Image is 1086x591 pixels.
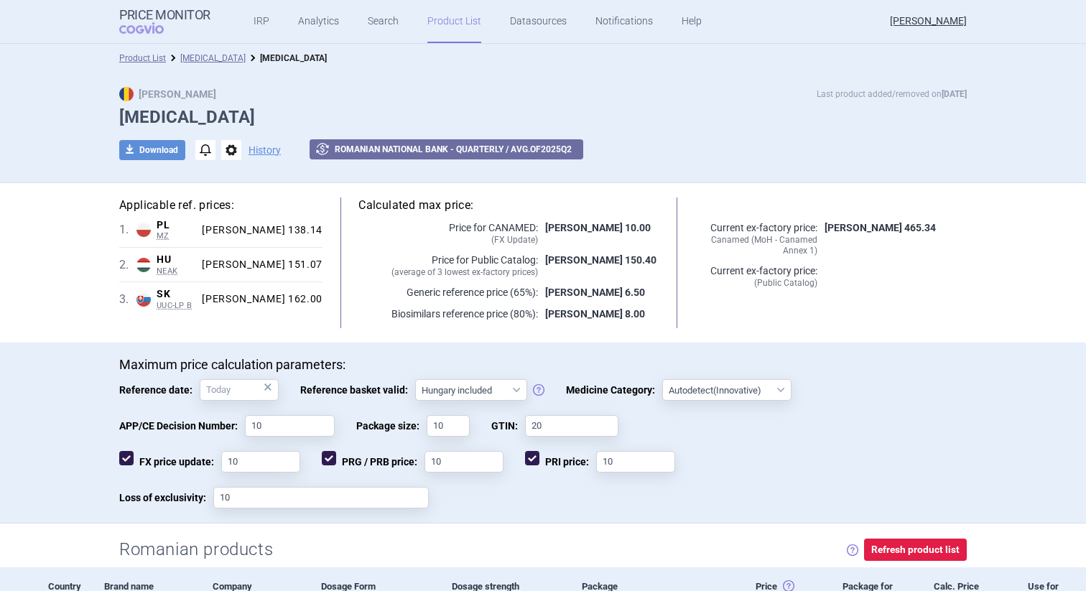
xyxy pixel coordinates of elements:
p: Last product added/removed on [817,87,967,101]
span: Loss of exclusivity: [119,487,213,508]
span: Medicine Category: [566,379,662,401]
span: Reference basket valid: [300,379,415,401]
p: Current ex-factory price: [695,220,817,256]
p: Biosimilars reference price (80%): [358,307,538,321]
span: PRG / PRB price: [322,451,424,473]
div: [PERSON_NAME] 151.07 [196,259,322,271]
span: 1 . [119,221,136,238]
h1: [MEDICAL_DATA] [119,107,967,128]
div: [PERSON_NAME] 138.14 [196,224,322,237]
select: Reference basket valid: [415,379,527,401]
span: PL [157,219,196,232]
h2: Romanian products [119,538,273,562]
input: FX price update: [221,451,300,473]
strong: [PERSON_NAME] 8.00 [545,308,645,320]
input: Reference date:× [200,379,279,401]
strong: [PERSON_NAME] [119,88,216,100]
strong: Price Monitor [119,8,210,22]
p: Price for Public Catalog: [358,253,538,278]
p: Generic reference price (65%): [358,285,538,299]
img: Poland [136,223,151,237]
strong: [MEDICAL_DATA] [260,53,327,63]
span: Reference date: [119,379,200,401]
span: 2 . [119,256,136,274]
span: FX price update: [119,451,221,473]
img: Slovakia [136,292,151,307]
strong: [PERSON_NAME] 465.34 [825,222,936,233]
input: Package size: [427,415,470,437]
li: Jardiance [166,51,246,65]
span: UUC-LP B [157,301,196,311]
span: ( average of 3 lowest ex-factory prices ) [358,267,538,278]
span: HU [157,253,196,266]
img: RO [119,87,134,101]
input: PRG / PRB price: [424,451,503,473]
button: Refresh product list [864,539,967,561]
p: Price for CANAMED: [358,220,538,246]
input: Loss of exclusivity: [213,487,429,508]
button: History [249,145,281,155]
img: Hungary [136,258,151,272]
select: Medicine Category: [662,379,792,401]
li: Product List [119,51,166,65]
div: [PERSON_NAME] 162.00 [196,293,322,306]
a: Price MonitorCOGVIO [119,8,210,35]
span: MZ [157,231,196,241]
span: (Public Catalog) [695,278,817,289]
input: GTIN: [525,415,618,437]
strong: [DATE] [942,89,967,99]
div: × [264,379,272,395]
p: Maximum price calculation parameters: [119,357,967,373]
span: ( FX Update ) [358,235,538,246]
span: PRI price: [525,451,596,473]
li: Jardiance [246,51,327,65]
span: APP/CE Decision Number: [119,415,245,437]
h5: Calculated max price: [358,197,659,213]
span: COGVIO [119,22,184,34]
span: Canamed (MoH - Canamed Annex 1) [695,235,817,256]
strong: [PERSON_NAME] 6.50 [545,287,645,298]
span: GTIN: [491,415,525,437]
span: SK [157,288,196,301]
strong: [PERSON_NAME] 10.00 [545,222,651,233]
a: Product List [119,53,166,63]
span: NEAK [157,266,196,276]
span: Package size: [356,415,427,437]
h5: Applicable ref. prices: [119,197,322,213]
button: Download [119,140,185,160]
input: APP/CE Decision Number: [245,415,335,437]
input: PRI price: [596,451,675,473]
span: 3 . [119,291,136,308]
button: Romanian National Bank - Quarterly / avg.of2025Q2 [310,139,583,159]
strong: [PERSON_NAME] 150.40 [545,254,656,266]
a: [MEDICAL_DATA] [180,53,246,63]
p: Current ex-factory price: [695,264,817,289]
